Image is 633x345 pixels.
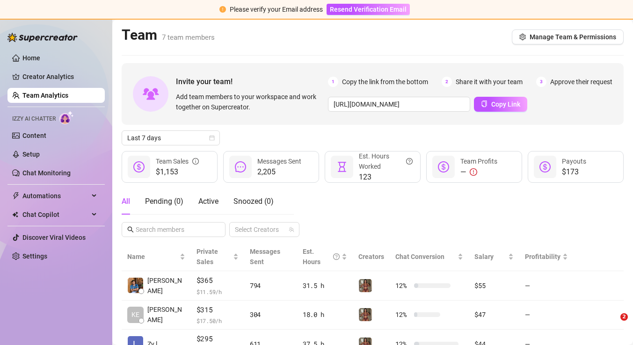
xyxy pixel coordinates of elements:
img: Greek [359,279,372,292]
th: Creators [353,243,390,271]
span: 2,205 [257,166,301,178]
button: Resend Verification Email [327,4,410,15]
span: $1,153 [156,166,199,178]
td: — [519,301,574,330]
span: dollar-circle [438,161,449,172]
span: 123 [359,172,413,183]
button: Manage Team & Permissions [512,29,624,44]
img: logo-BBDzfeDw.svg [7,33,78,42]
span: Payouts [562,158,586,165]
div: 31.5 h [303,280,348,291]
span: Copy the link from the bottom [342,77,428,87]
a: Discover Viral Videos [22,234,86,241]
span: $315 [196,304,239,316]
span: Team Profits [460,158,497,165]
a: Settings [22,252,47,260]
span: $ 11.59 /h [196,287,239,296]
div: $47 [474,309,513,320]
span: exclamation-circle [470,168,477,176]
span: info-circle [192,156,199,166]
span: copy [481,101,487,107]
span: 1 [328,77,338,87]
span: question-circle [333,246,340,267]
div: Est. Hours Worked [359,151,413,172]
span: 3 [536,77,546,87]
span: Private Sales [196,248,218,266]
span: Manage Team & Permissions [530,33,616,41]
span: dollar-circle [133,161,145,172]
span: $365 [196,275,239,286]
span: calendar [209,135,215,141]
span: message [235,161,246,172]
span: 7 team members [162,33,215,42]
span: 2 [620,313,628,321]
span: Active [198,197,218,206]
td: — [519,271,574,301]
span: Name [127,252,178,262]
span: 12 % [395,309,410,320]
img: Chester Tagayun… [128,278,143,293]
div: Please verify your Email address [230,4,323,14]
div: 794 [250,280,291,291]
a: Creator Analytics [22,69,97,84]
span: $173 [562,166,586,178]
span: $ 17.50 /h [196,316,239,325]
div: Pending ( 0 ) [145,196,183,207]
span: Messages Sent [257,158,301,165]
iframe: Intercom live chat [601,313,624,336]
h2: Team [122,26,215,44]
div: Team Sales [156,156,199,166]
span: 12 % [395,280,410,291]
span: 2 [442,77,452,87]
span: setting [519,34,526,40]
span: question-circle [406,151,413,172]
span: Copy Link [491,101,520,108]
span: Last 7 days [127,131,214,145]
span: Share it with your team [456,77,523,87]
span: Messages Sent [250,248,280,266]
div: — [460,166,497,178]
span: [PERSON_NAME] [147,275,185,296]
a: Chat Monitoring [22,169,71,177]
span: Approve their request [550,77,612,87]
span: $295 [196,333,239,345]
a: Home [22,54,40,62]
th: Name [122,243,191,271]
span: Chat Copilot [22,207,89,222]
div: All [122,196,130,207]
span: Add team members to your workspace and work together on Supercreator. [176,92,324,112]
span: Resend Verification Email [330,6,407,13]
div: 18.0 h [303,309,348,320]
a: Setup [22,151,40,158]
span: thunderbolt [12,192,20,200]
span: Chat Conversion [395,253,444,260]
span: Salary [474,253,494,260]
span: team [289,227,294,232]
span: search [127,226,134,233]
span: hourglass [336,161,348,172]
span: Izzy AI Chatter [12,115,56,123]
div: Est. Hours [303,246,340,267]
div: 304 [250,309,291,320]
span: Profitability [525,253,560,260]
img: Greek [359,308,372,321]
button: Copy Link [474,97,527,112]
input: Search members [136,224,212,235]
span: Invite your team! [176,76,328,87]
span: [PERSON_NAME] [147,304,185,325]
span: KE [131,309,139,320]
a: Content [22,132,46,139]
span: exclamation-circle [219,6,226,13]
img: Chat Copilot [12,211,18,218]
div: $55 [474,280,513,291]
span: Snoozed ( 0 ) [233,197,274,206]
a: Team Analytics [22,92,68,99]
span: Automations [22,188,89,203]
span: dollar-circle [539,161,551,172]
img: AI Chatter [59,111,74,124]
